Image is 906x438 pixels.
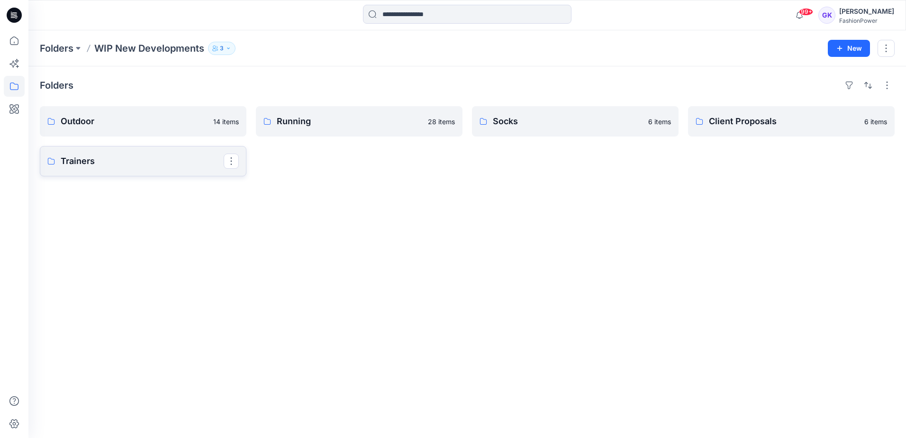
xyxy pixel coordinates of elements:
[839,6,894,17] div: [PERSON_NAME]
[40,42,73,55] a: Folders
[61,115,208,128] p: Outdoor
[688,106,895,137] a: Client Proposals6 items
[213,117,239,127] p: 14 items
[472,106,679,137] a: Socks6 items
[799,8,813,16] span: 99+
[220,43,224,54] p: 3
[94,42,204,55] p: WIP New Developments
[256,106,462,137] a: Running28 items
[61,155,224,168] p: Trainers
[40,80,73,91] h4: Folders
[40,106,246,137] a: Outdoor14 items
[493,115,643,128] p: Socks
[648,117,671,127] p: 6 items
[208,42,236,55] button: 3
[40,146,246,176] a: Trainers
[709,115,859,128] p: Client Proposals
[839,17,894,24] div: FashionPower
[818,7,835,24] div: GK
[864,117,887,127] p: 6 items
[828,40,870,57] button: New
[277,115,422,128] p: Running
[428,117,455,127] p: 28 items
